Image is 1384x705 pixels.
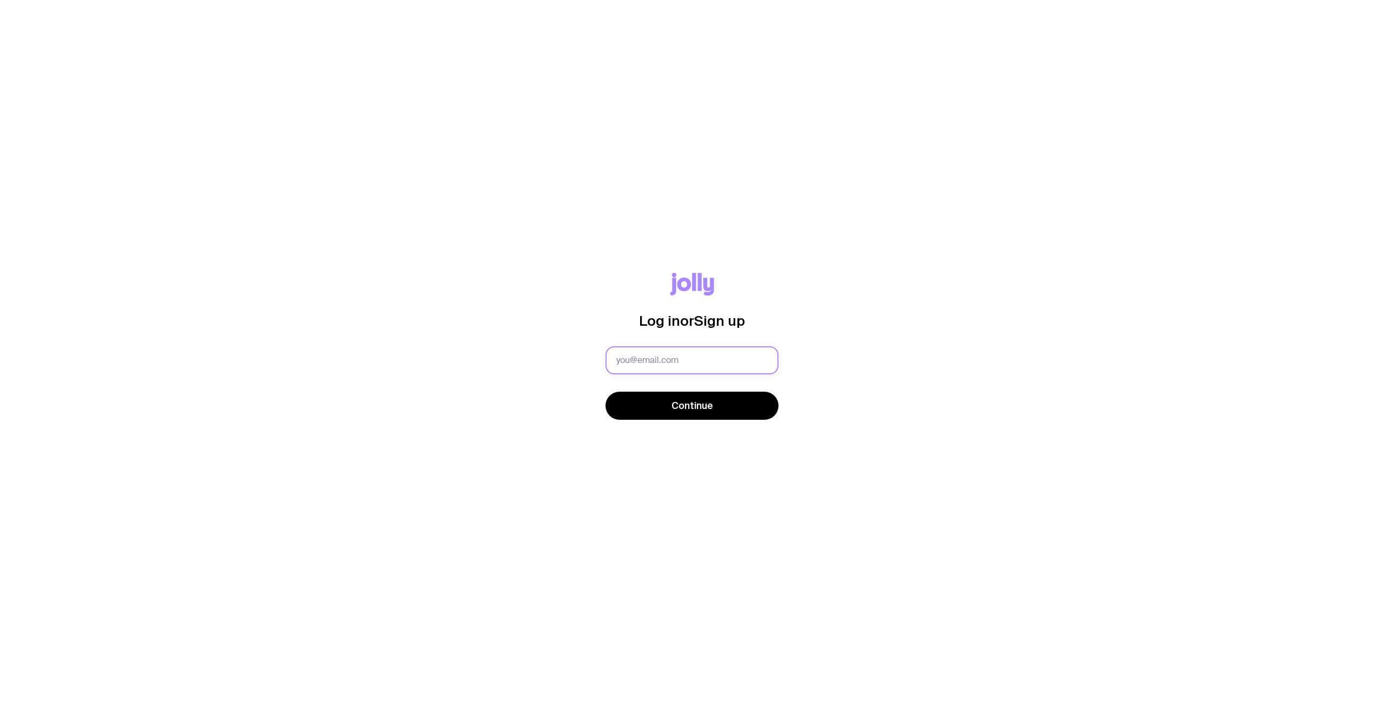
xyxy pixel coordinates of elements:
[639,313,680,328] span: Log in
[694,313,745,328] span: Sign up
[605,392,778,420] button: Continue
[671,399,713,412] span: Continue
[605,346,778,374] input: you@email.com
[680,313,694,328] span: or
